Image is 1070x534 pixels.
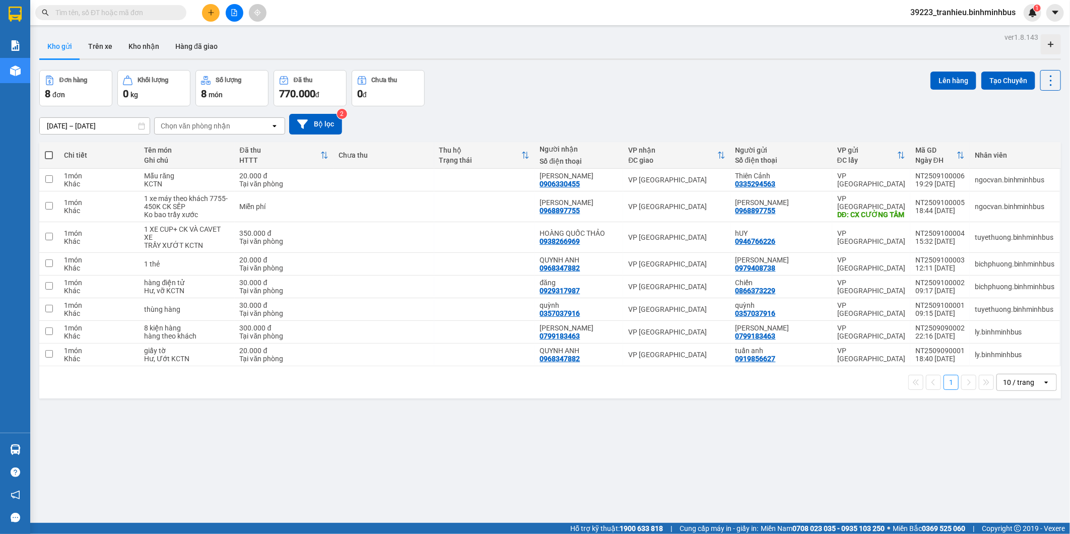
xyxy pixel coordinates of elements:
div: Chiến [735,279,827,287]
div: 0946766226 [735,237,776,245]
div: Tại văn phòng [240,332,328,340]
div: Mã GD [915,146,957,154]
span: 8 [201,88,207,100]
strong: 1900 633 818 [620,524,663,532]
div: NT2509100003 [915,256,965,264]
span: 770.000 [279,88,315,100]
div: 0968347882 [540,355,580,363]
div: ly.binhminhbus [975,351,1055,359]
div: 0919856627 [735,355,776,363]
svg: open [1042,378,1050,386]
div: 20.000 đ [240,347,328,355]
div: VP [GEOGRAPHIC_DATA] [837,301,905,317]
div: bichphuong.binhminhbus [975,283,1055,291]
div: VP [GEOGRAPHIC_DATA] [628,283,725,291]
div: 30.000 đ [240,279,328,287]
div: Hư, Ướt KCTN [144,355,229,363]
div: 15:32 [DATE] [915,237,965,245]
sup: 2 [337,109,347,119]
div: VP [GEOGRAPHIC_DATA] [837,324,905,340]
div: VP [GEOGRAPHIC_DATA] [628,203,725,211]
img: solution-icon [10,40,21,51]
div: VP [GEOGRAPHIC_DATA] [628,351,725,359]
div: ĐC lấy [837,156,897,164]
div: 1 thẻ [144,260,229,268]
div: Nhân viên [975,151,1055,159]
div: 12:11 [DATE] [915,264,965,272]
div: Chi tiết [64,151,134,159]
div: NT2509100004 [915,229,965,237]
div: thùng hàng [144,305,229,313]
img: warehouse-icon [10,65,21,76]
div: Tiến Dũng [540,324,618,332]
div: quỳnh [540,301,618,309]
strong: 0369 525 060 [922,524,965,532]
div: ngocvan.binhminhbus [975,176,1055,184]
div: 09:15 [DATE] [915,309,965,317]
button: Lên hàng [930,72,976,90]
div: 0979408738 [735,264,776,272]
div: Tạo kho hàng mới [1041,34,1061,54]
span: | [973,523,974,534]
div: VP [GEOGRAPHIC_DATA] [628,328,725,336]
button: Chưa thu0đ [352,70,425,106]
th: Toggle SortBy [910,142,970,169]
div: 30.000 đ [240,301,328,309]
div: tuyethuong.binhminhbus [975,233,1055,241]
div: 0357037916 [540,309,580,317]
div: VP [GEOGRAPHIC_DATA] [837,279,905,295]
div: Chọn văn phòng nhận [161,121,230,131]
div: VP [GEOGRAPHIC_DATA] [628,176,725,184]
div: Hiếu Nguyễn [540,172,618,180]
span: đ [363,91,367,99]
span: đơn [52,91,65,99]
div: Thu hộ [439,146,522,154]
span: Miền Nam [761,523,885,534]
div: VP [GEOGRAPHIC_DATA] [837,256,905,272]
div: tuấn anh [735,347,827,355]
div: HOÀNG QUỐC THẢO [540,229,618,237]
img: warehouse-icon [10,444,21,455]
th: Toggle SortBy [623,142,730,169]
div: KCTN [144,180,229,188]
button: Bộ lọc [289,114,342,135]
div: ly.binhminhbus [975,328,1055,336]
span: | [671,523,672,534]
div: Tại văn phòng [240,264,328,272]
button: Khối lượng0kg [117,70,190,106]
div: Khác [64,207,134,215]
div: Tại văn phòng [240,180,328,188]
span: notification [11,490,20,500]
div: Ngọc Anh [735,256,827,264]
div: 1 XE CUP+ CK VÀ CAVET XE [144,225,229,241]
span: message [11,513,20,522]
div: Khác [64,237,134,245]
div: NT2509090002 [915,324,965,332]
div: HTTT [240,156,320,164]
div: C Phương [540,198,618,207]
span: copyright [1014,525,1021,532]
div: 20.000 đ [240,256,328,264]
div: ĐC giao [628,156,717,164]
div: tuyethuong.binhminhbus [975,305,1055,313]
div: 09:17 [DATE] [915,287,965,295]
div: Hư, vỡ KCTN [144,287,229,295]
div: Khác [64,287,134,295]
div: 1 xe máy theo khách 7755- 450K CK SẾP [144,194,229,211]
input: Select a date range. [40,118,150,134]
div: Khác [64,355,134,363]
div: Số lượng [216,77,241,84]
div: Khác [64,180,134,188]
div: Khác [64,264,134,272]
strong: 0708 023 035 - 0935 103 250 [792,524,885,532]
span: 8 [45,88,50,100]
div: 0929317987 [540,287,580,295]
div: 8 kiện hàng [144,324,229,332]
button: Kho nhận [120,34,167,58]
div: 0799183463 [735,332,776,340]
button: file-add [226,4,243,22]
div: VP [GEOGRAPHIC_DATA] [628,233,725,241]
button: caret-down [1046,4,1064,22]
div: Miễn phí [240,203,328,211]
sup: 1 [1034,5,1041,12]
